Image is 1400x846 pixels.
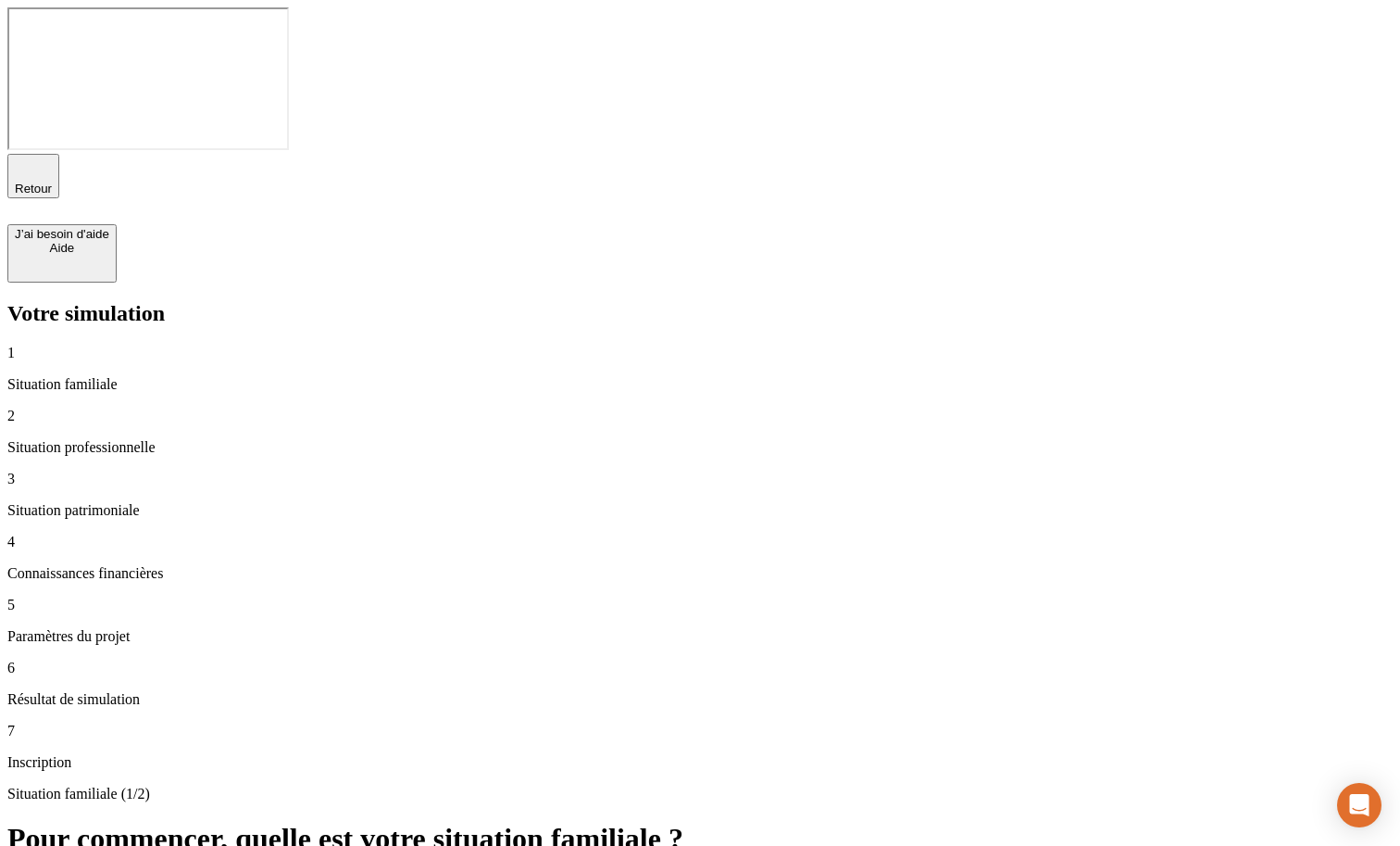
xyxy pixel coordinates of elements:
[7,301,1393,326] h2: Votre simulation
[7,408,1393,424] p: 2
[7,224,117,283] button: J’ai besoin d'aideAide
[7,754,1393,771] p: Inscription
[15,241,109,255] div: Aide
[7,660,1393,676] p: 6
[15,227,109,241] div: J’ai besoin d'aide
[7,471,1393,487] p: 3
[7,154,59,198] button: Retour
[7,786,1393,802] p: Situation familiale (1/2)
[7,502,1393,519] p: Situation patrimoniale
[7,534,1393,550] p: 4
[7,439,1393,456] p: Situation professionnelle
[7,723,1393,739] p: 7
[7,597,1393,613] p: 5
[1337,783,1381,827] div: Open Intercom Messenger
[15,182,52,196] span: Retour
[7,628,1393,645] p: Paramètres du projet
[7,345,1393,361] p: 1
[7,565,1393,582] p: Connaissances financières
[7,376,1393,393] p: Situation familiale
[7,691,1393,708] p: Résultat de simulation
